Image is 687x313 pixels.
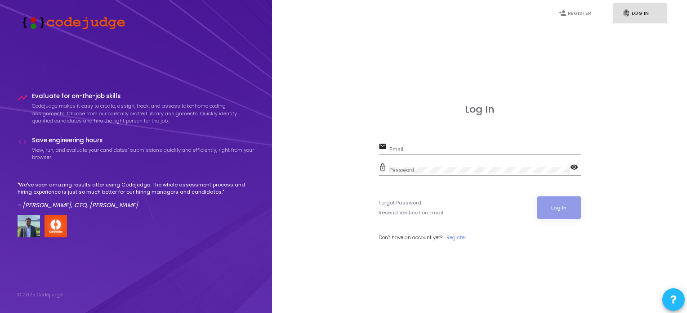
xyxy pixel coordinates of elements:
i: person_add [558,9,567,17]
img: user image [18,215,40,237]
h4: Evaluate for on-the-job skills [32,93,255,100]
a: Forgot Password [379,199,421,207]
h4: Save engineering hours [32,137,255,144]
img: company-logo [45,215,67,237]
button: Log In [537,196,581,219]
span: Don't have an account yet? [379,234,442,241]
p: View, run, and evaluate your candidates’ submissions quickly and efficiently, right from your bro... [32,146,255,161]
p: Codejudge makes it easy to create, assign, track, and assess take-home coding assignments. Choose... [32,102,255,125]
em: - [PERSON_NAME], CTO, [PERSON_NAME] [18,201,138,209]
p: "We've seen amazing results after using Codejudge. The whole assessment process and hiring experi... [18,181,255,196]
i: fingerprint [622,9,630,17]
a: person_addRegister [549,3,603,24]
input: Email [389,146,581,153]
mat-icon: lock_outline [379,163,389,173]
a: Resend Verification Email [379,209,443,217]
i: code [18,137,27,147]
h3: Log In [379,104,581,115]
a: Register [446,234,466,241]
a: fingerprintLog In [613,3,667,24]
i: timeline [18,93,27,103]
mat-icon: visibility [570,163,581,173]
mat-icon: email [379,142,389,153]
div: © 2025 Codejudge [18,291,62,299]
